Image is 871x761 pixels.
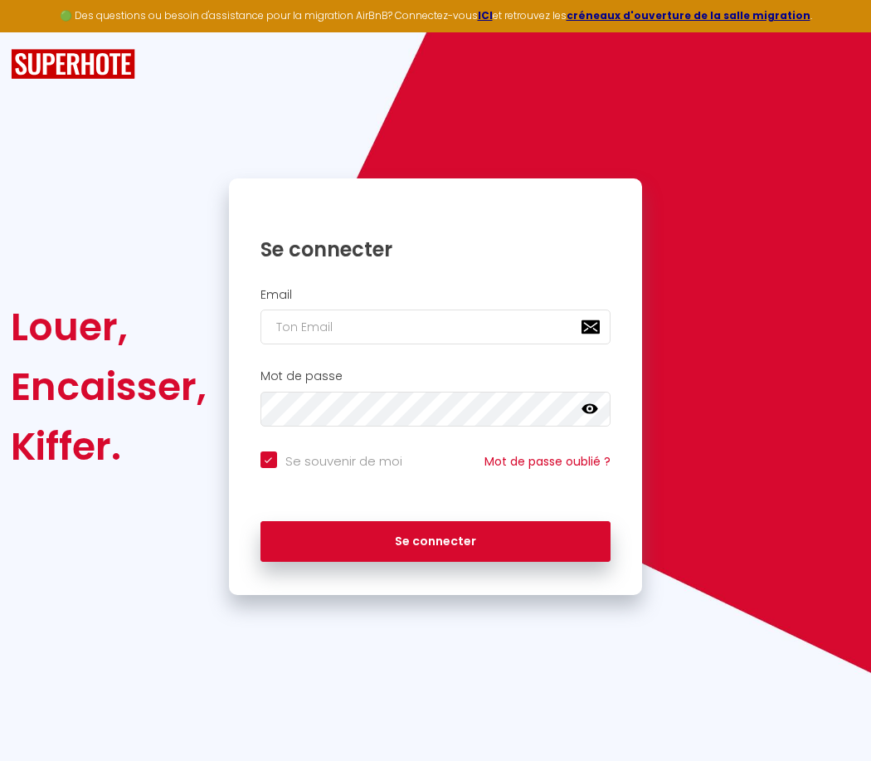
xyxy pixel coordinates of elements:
input: Ton Email [260,310,611,344]
div: Encaisser, [11,357,207,417]
div: Kiffer. [11,417,207,476]
button: Se connecter [260,521,611,563]
a: Mot de passe oublié ? [484,453,611,470]
a: créneaux d'ouverture de la salle migration [567,8,810,22]
div: Louer, [11,297,207,357]
a: ICI [478,8,493,22]
h2: Mot de passe [260,369,611,383]
h2: Email [260,288,611,302]
h1: Se connecter [260,237,611,262]
img: SuperHote logo [11,49,135,80]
